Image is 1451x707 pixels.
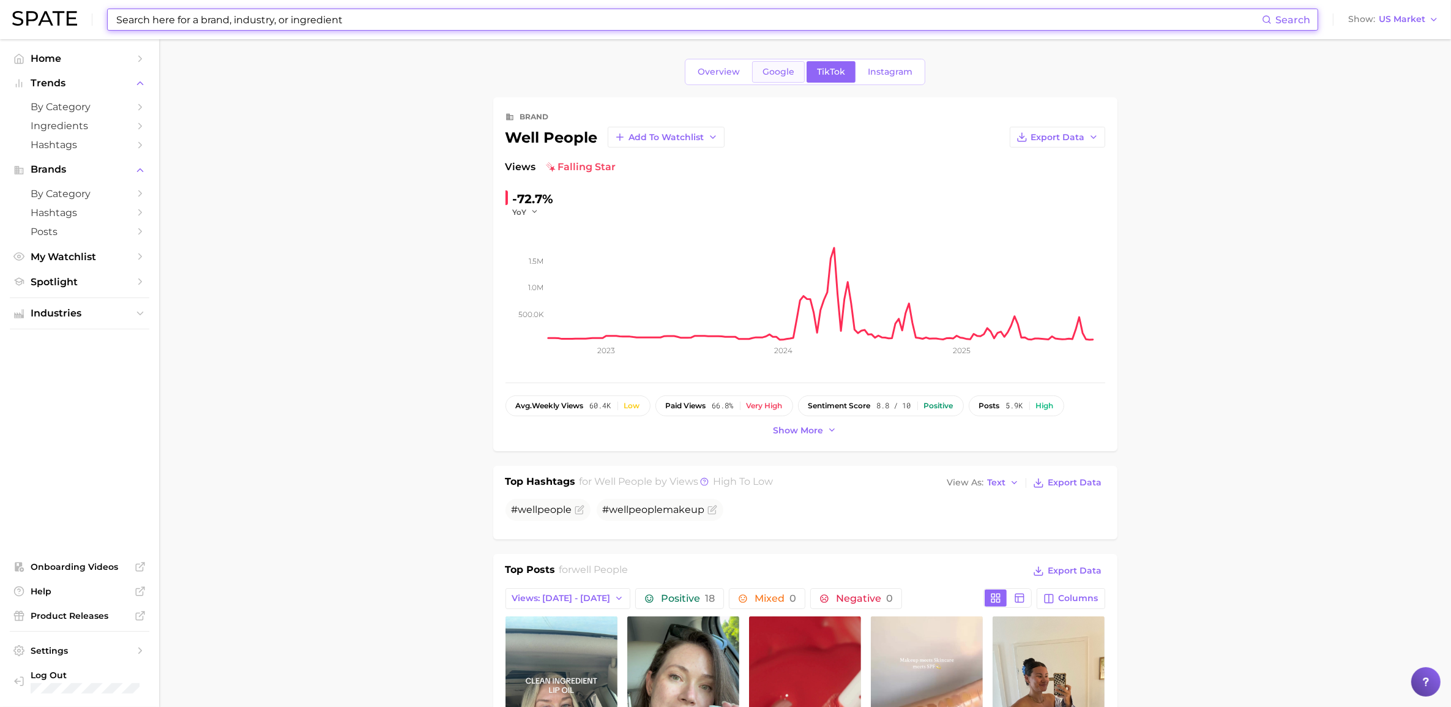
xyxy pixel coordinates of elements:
[520,110,549,124] div: brand
[10,74,149,92] button: Trends
[952,346,970,355] tspan: 2025
[572,564,628,575] span: well people
[629,504,663,515] span: people
[10,222,149,241] a: Posts
[1006,402,1023,410] span: 5.9k
[774,425,824,436] span: Show more
[629,132,704,143] span: Add to Watchlist
[610,504,629,515] span: well
[31,251,129,263] span: My Watchlist
[944,475,1023,491] button: View AsText
[559,563,628,581] h2: for
[10,116,149,135] a: Ingredients
[594,476,652,487] span: well people
[1030,563,1105,580] button: Export Data
[31,645,129,656] span: Settings
[774,346,793,355] tspan: 2024
[546,160,616,174] span: falling star
[31,207,129,219] span: Hashtags
[10,272,149,291] a: Spotlight
[969,395,1064,416] button: posts5.9kHigh
[528,283,543,292] tspan: 1.0m
[10,607,149,625] a: Product Releases
[31,276,129,288] span: Spotlight
[1048,477,1102,488] span: Export Data
[1036,402,1054,410] div: High
[505,588,631,609] button: Views: [DATE] - [DATE]
[836,594,893,604] span: Negative
[1348,16,1375,23] span: Show
[624,402,640,410] div: Low
[705,593,715,604] span: 18
[505,160,536,174] span: Views
[513,207,539,217] button: YoY
[31,120,129,132] span: Ingredients
[947,479,984,486] span: View As
[575,505,584,515] button: Flag as miscategorized or irrelevant
[1059,593,1099,604] span: Columns
[31,53,129,64] span: Home
[529,256,543,266] tspan: 1.5m
[752,61,805,83] a: Google
[10,203,149,222] a: Hashtags
[505,395,651,416] button: avg.weekly views60.4kLow
[10,304,149,323] button: Industries
[1275,14,1310,26] span: Search
[868,67,912,77] span: Instagram
[10,642,149,660] a: Settings
[10,184,149,203] a: by Category
[1379,16,1425,23] span: US Market
[707,505,717,515] button: Flag as miscategorized or irrelevant
[115,9,1262,30] input: Search here for a brand, industry, or ingredient
[924,402,953,410] div: Positive
[10,558,149,576] a: Onboarding Videos
[513,189,554,209] div: -72.7%
[505,563,556,581] h1: Top Posts
[798,395,964,416] button: sentiment score8.8 / 10Positive
[516,402,584,410] span: weekly views
[807,61,856,83] a: TikTok
[808,402,871,410] span: sentiment score
[10,666,149,698] a: Log out. Currently logged in with e-mail jefeinstein@elfbeauty.com.
[31,610,129,621] span: Product Releases
[31,139,129,151] span: Hashtags
[12,11,77,26] img: SPATE
[31,164,129,175] span: Brands
[31,308,129,319] span: Industries
[10,97,149,116] a: by Category
[579,474,773,492] h2: for by Views
[31,561,129,572] span: Onboarding Videos
[608,127,725,148] button: Add to Watchlist
[538,504,572,515] span: people
[755,594,796,604] span: Mixed
[857,61,923,83] a: Instagram
[603,504,705,515] span: # makeup
[763,67,794,77] span: Google
[31,78,129,89] span: Trends
[31,586,129,597] span: Help
[1010,127,1105,148] button: Export Data
[505,474,576,492] h1: Top Hashtags
[698,67,740,77] span: Overview
[877,402,911,410] span: 8.8 / 10
[10,582,149,600] a: Help
[661,594,715,604] span: Positive
[518,504,538,515] span: well
[546,162,556,172] img: falling star
[31,226,129,238] span: Posts
[1037,588,1105,609] button: Columns
[1345,12,1442,28] button: ShowUS Market
[516,401,532,410] abbr: average
[513,207,527,217] span: YoY
[10,49,149,68] a: Home
[988,479,1006,486] span: Text
[1031,132,1085,143] span: Export Data
[886,593,893,604] span: 0
[10,160,149,179] button: Brands
[713,476,773,487] span: high to low
[31,188,129,200] span: by Category
[590,402,611,410] span: 60.4k
[1030,474,1105,492] button: Export Data
[747,402,783,410] div: Very high
[597,346,615,355] tspan: 2023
